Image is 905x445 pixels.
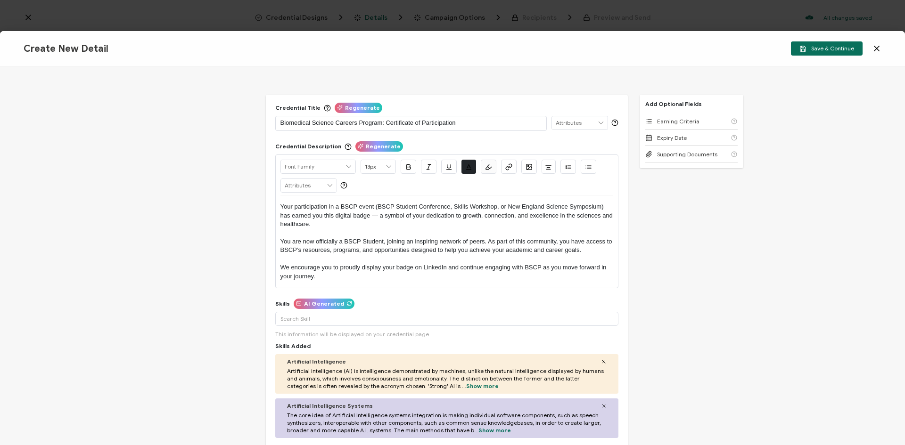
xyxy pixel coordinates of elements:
p: You are now officially a BSCP Student, joining an inspiring network of peers. As part of this com... [280,237,613,255]
span: Earning Criteria [657,118,699,125]
input: Font Family [281,160,355,173]
span: The core idea of Artificial Intelligence systems integration is making individual software compon... [287,412,607,434]
p: We encourage you to proudly display your badge on LinkedIn and continue engaging with BSCP as you... [280,263,613,281]
span: Regenerate [366,144,401,149]
span: Expiry Date [657,134,687,141]
span: Show more [466,382,499,389]
span: Artificial Intelligence [287,358,346,365]
span: Show more [478,427,511,434]
span: Supporting Documents [657,151,717,158]
span: Skills Added [275,342,311,349]
input: Search Skill [275,312,618,326]
div: Credential Title [275,104,382,111]
input: Attributes [281,179,337,192]
span: Create New Detail [24,43,108,55]
span: This information will be displayed on your credential page. [275,331,430,338]
span: AI Generated [304,301,344,307]
input: Attributes [552,116,608,129]
button: Save & Continue [791,41,863,56]
span: Regenerate [345,105,380,111]
p: Biomedical Science Careers Program: Certificate of Participation [280,118,542,128]
p: Your participation in a BSCP event (BSCP Student Conference, Skills Workshop, or New England Scie... [280,202,613,228]
span: Save & Continue [799,45,854,52]
span: Artificial Intelligence Systems [287,402,373,409]
p: Add Optional Fields [640,100,708,107]
span: Artificial intelligence (AI) is intelligence demonstrated by machines, unlike the natural intelli... [287,367,607,390]
iframe: Chat Widget [858,400,905,445]
input: Font Size [361,160,395,173]
div: Credential Description [275,143,403,150]
div: Skills [275,300,354,307]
